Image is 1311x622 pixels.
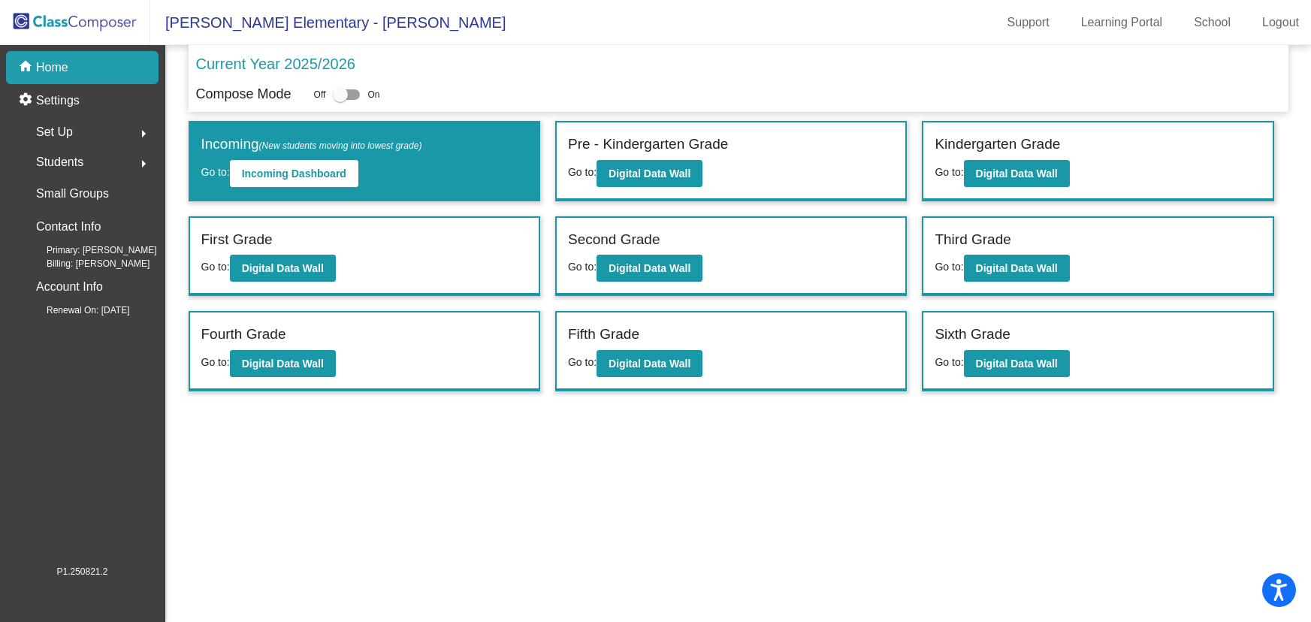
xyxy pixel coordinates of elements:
[201,229,273,251] label: First Grade
[609,168,690,180] b: Digital Data Wall
[995,11,1062,35] a: Support
[23,257,150,270] span: Billing: [PERSON_NAME]
[935,229,1010,251] label: Third Grade
[242,262,324,274] b: Digital Data Wall
[201,134,422,155] label: Incoming
[36,152,83,173] span: Students
[201,261,230,273] span: Go to:
[964,160,1070,187] button: Digital Data Wall
[976,358,1058,370] b: Digital Data Wall
[230,255,336,282] button: Digital Data Wall
[597,350,702,377] button: Digital Data Wall
[23,243,157,257] span: Primary: [PERSON_NAME]
[242,168,346,180] b: Incoming Dashboard
[935,166,963,178] span: Go to:
[935,261,963,273] span: Go to:
[201,356,230,368] span: Go to:
[201,166,230,178] span: Go to:
[36,216,101,237] p: Contact Info
[150,11,506,35] span: [PERSON_NAME] Elementary - [PERSON_NAME]
[36,183,109,204] p: Small Groups
[568,356,597,368] span: Go to:
[568,134,728,155] label: Pre - Kindergarten Grade
[36,122,73,143] span: Set Up
[976,168,1058,180] b: Digital Data Wall
[18,92,36,110] mat-icon: settings
[36,276,103,297] p: Account Info
[18,59,36,77] mat-icon: home
[259,140,422,151] span: (New students moving into lowest grade)
[1069,11,1175,35] a: Learning Portal
[609,358,690,370] b: Digital Data Wall
[36,59,68,77] p: Home
[230,160,358,187] button: Incoming Dashboard
[976,262,1058,274] b: Digital Data Wall
[314,88,326,101] span: Off
[964,350,1070,377] button: Digital Data Wall
[568,229,660,251] label: Second Grade
[36,92,80,110] p: Settings
[242,358,324,370] b: Digital Data Wall
[568,324,639,346] label: Fifth Grade
[609,262,690,274] b: Digital Data Wall
[935,324,1010,346] label: Sixth Grade
[201,324,286,346] label: Fourth Grade
[196,84,292,104] p: Compose Mode
[134,125,153,143] mat-icon: arrow_right
[568,261,597,273] span: Go to:
[935,356,963,368] span: Go to:
[964,255,1070,282] button: Digital Data Wall
[1250,11,1311,35] a: Logout
[568,166,597,178] span: Go to:
[134,155,153,173] mat-icon: arrow_right
[23,303,129,317] span: Renewal On: [DATE]
[935,134,1060,155] label: Kindergarten Grade
[196,53,355,75] p: Current Year 2025/2026
[367,88,379,101] span: On
[1182,11,1243,35] a: School
[597,160,702,187] button: Digital Data Wall
[597,255,702,282] button: Digital Data Wall
[230,350,336,377] button: Digital Data Wall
